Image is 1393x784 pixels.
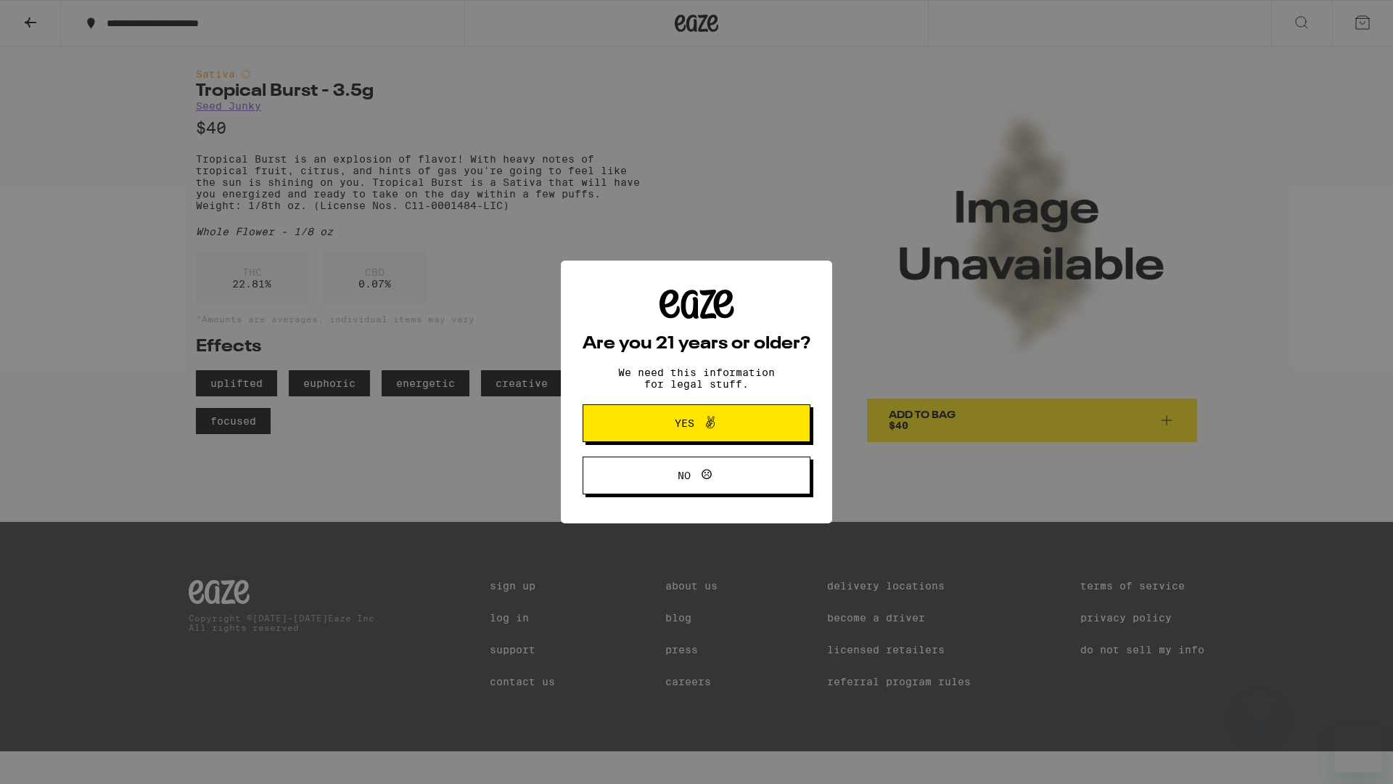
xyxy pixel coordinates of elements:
[1335,726,1381,772] iframe: Button to launch messaging window
[678,470,691,481] span: No
[583,335,810,353] h2: Are you 21 years or older?
[675,418,694,428] span: Yes
[606,367,787,390] p: We need this information for legal stuff.
[583,457,810,494] button: No
[1245,691,1274,720] iframe: Close message
[583,404,810,442] button: Yes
